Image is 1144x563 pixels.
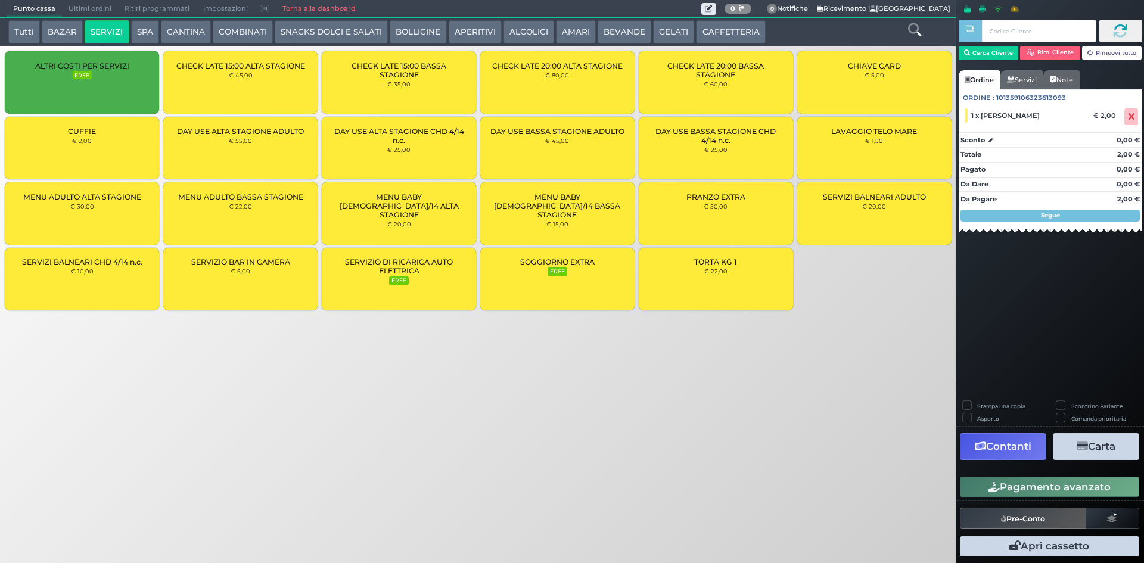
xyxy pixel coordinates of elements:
[556,20,596,44] button: AMARI
[520,257,595,266] span: SOGGIORNO EXTRA
[960,135,985,145] strong: Sconto
[229,137,252,144] small: € 55,00
[704,80,728,88] small: € 60,00
[275,1,362,17] a: Torna alla dashboard
[161,20,211,44] button: CANTINA
[730,4,735,13] b: 0
[959,70,1000,89] a: Ordine
[176,61,305,70] span: CHECK LATE 15:00 ALTA STAGIONE
[387,220,411,228] small: € 20,00
[982,20,1096,42] input: Codice Cliente
[62,1,118,17] span: Ultimi ordini
[332,192,466,219] span: MENU BABY [DEMOGRAPHIC_DATA]/14 ALTA STAGIONE
[22,257,142,266] span: SERVIZI BALNEARI CHD 4/14 n.c.
[704,203,728,210] small: € 50,00
[598,20,651,44] button: BEVANDE
[960,165,986,173] strong: Pagato
[191,257,290,266] span: SERVIZIO BAR IN CAMERA
[1117,195,1140,203] strong: 2,00 €
[960,150,981,158] strong: Totale
[545,71,569,79] small: € 80,00
[977,402,1025,410] label: Stampa una copia
[177,127,304,136] span: DAY USE ALTA STAGIONE ADULTO
[387,80,411,88] small: € 35,00
[229,71,253,79] small: € 45,00
[960,195,997,203] strong: Da Pagare
[7,1,62,17] span: Punto cassa
[1117,165,1140,173] strong: 0,00 €
[548,267,567,276] small: FREE
[70,203,94,210] small: € 30,00
[1020,46,1080,60] button: Rim. Cliente
[71,267,94,275] small: € 10,00
[72,137,92,144] small: € 2,00
[118,1,196,17] span: Ritiri programmati
[831,127,917,136] span: LAVAGGIO TELO MARE
[704,267,728,275] small: € 22,00
[1117,150,1140,158] strong: 2,00 €
[545,137,569,144] small: € 45,00
[23,192,141,201] span: MENU ADULTO ALTA STAGIONE
[42,20,83,44] button: BAZAR
[1041,211,1060,219] strong: Segue
[848,61,901,70] span: CHIAVE CARD
[1071,415,1126,422] label: Comanda prioritaria
[960,180,988,188] strong: Da Dare
[492,61,623,70] span: CHECK LATE 20:00 ALTA STAGIONE
[649,127,783,145] span: DAY USE BASSA STAGIONE CHD 4/14 n.c.
[231,267,250,275] small: € 5,00
[213,20,273,44] button: COMBINATI
[823,192,926,201] span: SERVIZI BALNEARI ADULTO
[704,146,728,153] small: € 25,00
[387,146,411,153] small: € 25,00
[960,433,1046,460] button: Contanti
[1092,111,1122,120] div: € 2,00
[862,203,886,210] small: € 20,00
[197,1,254,17] span: Impostazioni
[389,276,408,285] small: FREE
[490,192,624,219] span: MENU BABY [DEMOGRAPHIC_DATA]/14 BASSA STAGIONE
[865,137,883,144] small: € 1,50
[963,93,994,103] span: Ordine :
[1117,136,1140,144] strong: 0,00 €
[332,257,466,275] span: SERVIZIO DI RICARICA AUTO ELETTRICA
[85,20,129,44] button: SERVIZI
[977,415,999,422] label: Asporto
[653,20,694,44] button: GELATI
[178,192,303,201] span: MENU ADULTO BASSA STAGIONE
[275,20,388,44] button: SNACKS DOLCI E SALATI
[960,536,1139,556] button: Apri cassetto
[971,111,1040,120] span: 1 x [PERSON_NAME]
[960,508,1086,529] button: Pre-Conto
[449,20,502,44] button: APERITIVI
[131,20,159,44] button: SPA
[503,20,554,44] button: ALCOLICI
[73,71,92,79] small: FREE
[649,61,783,79] span: CHECK LATE 20:00 BASSA STAGIONE
[1071,402,1123,410] label: Scontrino Parlante
[1000,70,1043,89] a: Servizi
[694,257,737,266] span: TORTA KG 1
[959,46,1019,60] button: Cerca Cliente
[996,93,1066,103] span: 101359106323613093
[1082,46,1142,60] button: Rimuovi tutto
[1117,180,1140,188] strong: 0,00 €
[696,20,765,44] button: CAFFETTERIA
[960,477,1139,497] button: Pagamento avanzato
[686,192,745,201] span: PRANZO EXTRA
[68,127,96,136] span: CUFFIE
[35,61,129,70] span: ALTRI COSTI PER SERVIZI
[229,203,252,210] small: € 22,00
[332,61,466,79] span: CHECK LATE 15:00 BASSA STAGIONE
[546,220,568,228] small: € 15,00
[767,4,778,14] span: 0
[332,127,466,145] span: DAY USE ALTA STAGIONE CHD 4/14 n.c.
[1043,70,1080,89] a: Note
[490,127,624,136] span: DAY USE BASSA STAGIONE ADULTO
[8,20,40,44] button: Tutti
[390,20,446,44] button: BOLLICINE
[1053,433,1139,460] button: Carta
[865,71,884,79] small: € 5,00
